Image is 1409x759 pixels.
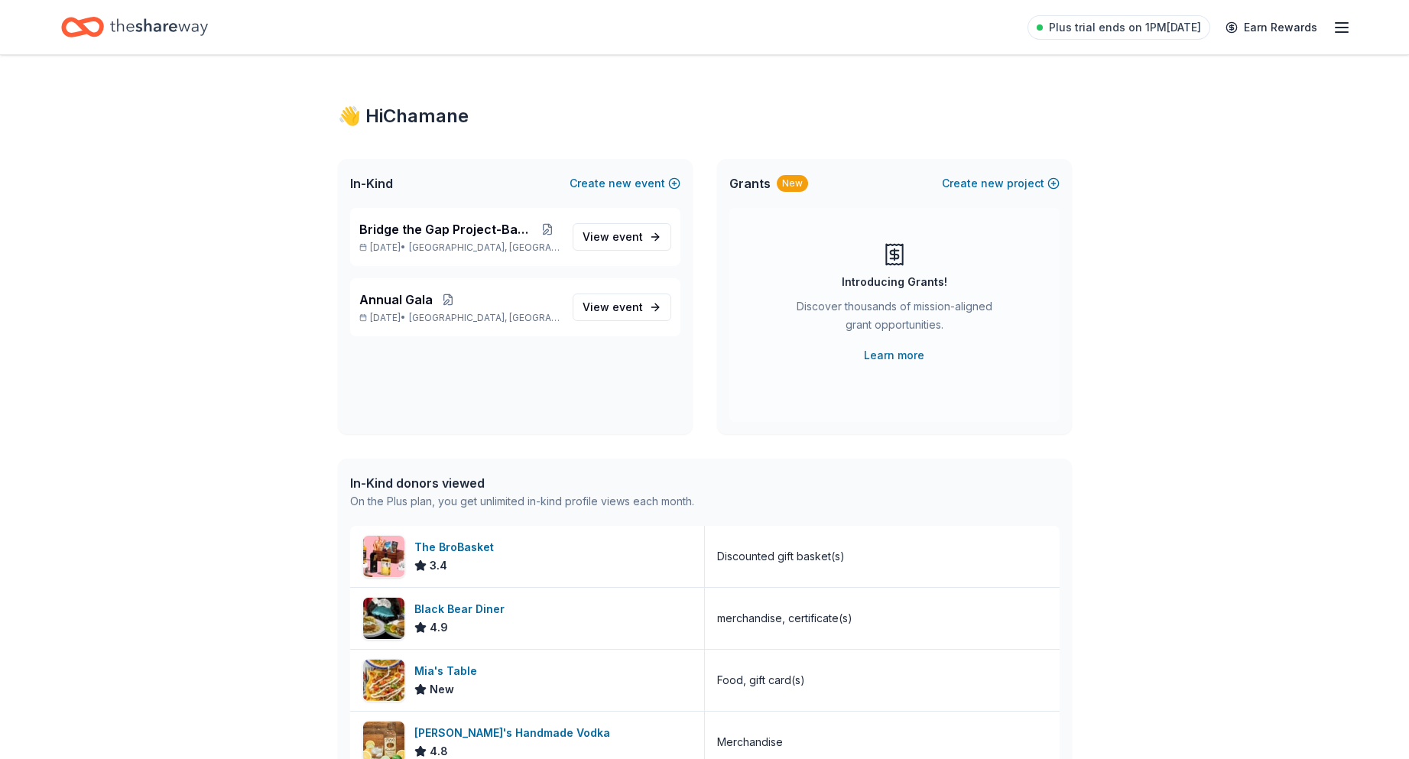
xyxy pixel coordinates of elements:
[338,104,1072,128] div: 👋 Hi Chamane
[612,230,643,243] span: event
[359,312,560,324] p: [DATE] •
[363,598,404,639] img: Image for Black Bear Diner
[1028,15,1210,40] a: Plus trial ends on 1PM[DATE]
[864,346,924,365] a: Learn more
[430,618,448,637] span: 4.9
[570,174,680,193] button: Createnewevent
[409,242,560,254] span: [GEOGRAPHIC_DATA], [GEOGRAPHIC_DATA]
[729,174,771,193] span: Grants
[363,660,404,701] img: Image for Mia's Table
[430,680,454,699] span: New
[414,538,500,556] div: The BroBasket
[842,273,947,291] div: Introducing Grants!
[717,733,783,751] div: Merchandise
[409,312,560,324] span: [GEOGRAPHIC_DATA], [GEOGRAPHIC_DATA]
[583,228,643,246] span: View
[1216,14,1326,41] a: Earn Rewards
[359,290,433,309] span: Annual Gala
[612,300,643,313] span: event
[414,662,483,680] div: Mia's Table
[414,724,616,742] div: [PERSON_NAME]'s Handmade Vodka
[1049,18,1201,37] span: Plus trial ends on 1PM[DATE]
[350,174,393,193] span: In-Kind
[791,297,998,340] div: Discover thousands of mission-aligned grant opportunities.
[363,536,404,577] img: Image for The BroBasket
[61,9,208,45] a: Home
[717,671,805,689] div: Food, gift card(s)
[430,556,447,575] span: 3.4
[359,220,534,238] span: Bridge the Gap Project-Back Back
[573,223,671,251] a: View event
[717,547,845,566] div: Discounted gift basket(s)
[717,609,852,628] div: merchandise, certificate(s)
[942,174,1060,193] button: Createnewproject
[350,474,694,492] div: In-Kind donors viewed
[350,492,694,511] div: On the Plus plan, you get unlimited in-kind profile views each month.
[777,175,808,192] div: New
[609,174,631,193] span: new
[583,298,643,316] span: View
[981,174,1004,193] span: new
[359,242,560,254] p: [DATE] •
[414,600,511,618] div: Black Bear Diner
[573,294,671,321] a: View event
